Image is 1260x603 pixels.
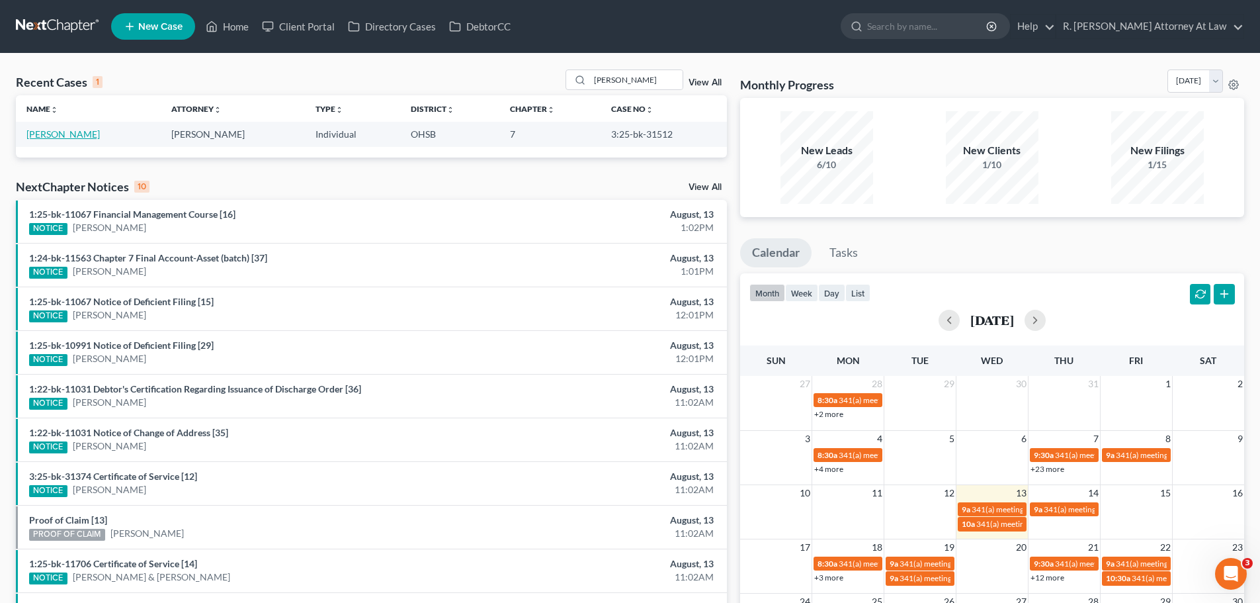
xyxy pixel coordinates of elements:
[315,104,343,114] a: Typeunfold_more
[1011,15,1055,38] a: Help
[1034,450,1054,460] span: 9:30a
[1015,539,1028,555] span: 20
[1164,431,1172,447] span: 8
[1231,539,1244,555] span: 23
[29,252,267,263] a: 1:24-bk-11563 Chapter 7 Final Account-Asset (batch) [37]
[29,514,107,526] a: Proof of Claim [13]
[1054,355,1073,366] span: Thu
[814,464,843,474] a: +4 more
[1106,559,1114,569] span: 9a
[818,559,837,569] span: 8:30a
[1159,485,1172,501] span: 15
[50,106,58,114] i: unfold_more
[1129,355,1143,366] span: Fri
[870,376,884,392] span: 28
[1231,485,1244,501] span: 16
[16,74,103,90] div: Recent Cases
[494,483,714,496] div: 11:02AM
[1106,573,1130,583] span: 10:30a
[818,284,845,302] button: day
[29,558,197,569] a: 1:25-bk-11706 Certificate of Service [14]
[1236,431,1244,447] span: 9
[494,527,714,540] div: 11:02AM
[494,339,714,352] div: August, 13
[1030,573,1064,582] a: +12 more
[494,308,714,322] div: 12:01PM
[29,383,361,394] a: 1:22-bk-11031 Debtor's Certification Regarding Issuance of Discharge Order [36]
[798,376,812,392] span: 27
[494,352,714,365] div: 12:01PM
[73,352,146,365] a: [PERSON_NAME]
[962,519,975,529] span: 10a
[29,485,67,497] div: NOTICE
[510,104,555,114] a: Chapterunfold_more
[73,221,146,234] a: [PERSON_NAME]
[26,128,100,140] a: [PERSON_NAME]
[442,15,517,38] a: DebtorCC
[814,409,843,419] a: +2 more
[1159,539,1172,555] span: 22
[494,221,714,234] div: 1:02PM
[839,395,966,405] span: 341(a) meeting for [PERSON_NAME]
[798,485,812,501] span: 10
[73,571,230,584] a: [PERSON_NAME] & [PERSON_NAME]
[1056,15,1243,38] a: R. [PERSON_NAME] Attorney At Law
[870,539,884,555] span: 18
[29,398,67,410] div: NOTICE
[494,557,714,571] div: August, 13
[867,14,988,38] input: Search by name...
[494,426,714,440] div: August, 13
[814,573,843,582] a: +3 more
[948,431,956,447] span: 5
[73,308,146,322] a: [PERSON_NAME]
[29,427,228,438] a: 1:22-bk-11031 Notice of Change of Address [35]
[890,559,898,569] span: 9a
[1034,559,1054,569] span: 9:30a
[740,238,812,267] a: Calendar
[255,15,341,38] a: Client Portal
[446,106,454,114] i: unfold_more
[341,15,442,38] a: Directory Cases
[946,158,1038,171] div: 1/10
[818,395,837,405] span: 8:30a
[876,431,884,447] span: 4
[785,284,818,302] button: week
[611,104,653,114] a: Case Nounfold_more
[26,104,58,114] a: Nameunfold_more
[943,539,956,555] span: 19
[73,483,146,496] a: [PERSON_NAME]
[1044,504,1171,514] span: 341(a) meeting for [PERSON_NAME]
[911,355,929,366] span: Tue
[767,355,786,366] span: Sun
[900,573,1027,583] span: 341(a) meeting for [PERSON_NAME]
[1034,504,1042,514] span: 9a
[400,122,499,146] td: OHSB
[29,471,197,482] a: 3:25-bk-31374 Certificate of Service [12]
[900,559,1027,569] span: 341(a) meeting for [PERSON_NAME]
[689,78,722,87] a: View All
[804,431,812,447] span: 3
[29,209,235,220] a: 1:25-bk-11067 Financial Management Course [16]
[29,267,67,279] div: NOTICE
[29,310,67,322] div: NOTICE
[845,284,870,302] button: list
[1132,573,1259,583] span: 341(a) meeting for [PERSON_NAME]
[494,396,714,409] div: 11:02AM
[601,122,727,146] td: 3:25-bk-31512
[1087,539,1100,555] span: 21
[73,265,146,278] a: [PERSON_NAME]
[1020,431,1028,447] span: 6
[161,122,306,146] td: [PERSON_NAME]
[93,76,103,88] div: 1
[16,179,149,195] div: NextChapter Notices
[1092,431,1100,447] span: 7
[199,15,255,38] a: Home
[590,70,683,89] input: Search by name...
[1030,464,1064,474] a: +23 more
[494,514,714,527] div: August, 13
[943,376,956,392] span: 29
[499,122,601,146] td: 7
[839,559,966,569] span: 341(a) meeting for [PERSON_NAME]
[138,22,183,32] span: New Case
[1087,485,1100,501] span: 14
